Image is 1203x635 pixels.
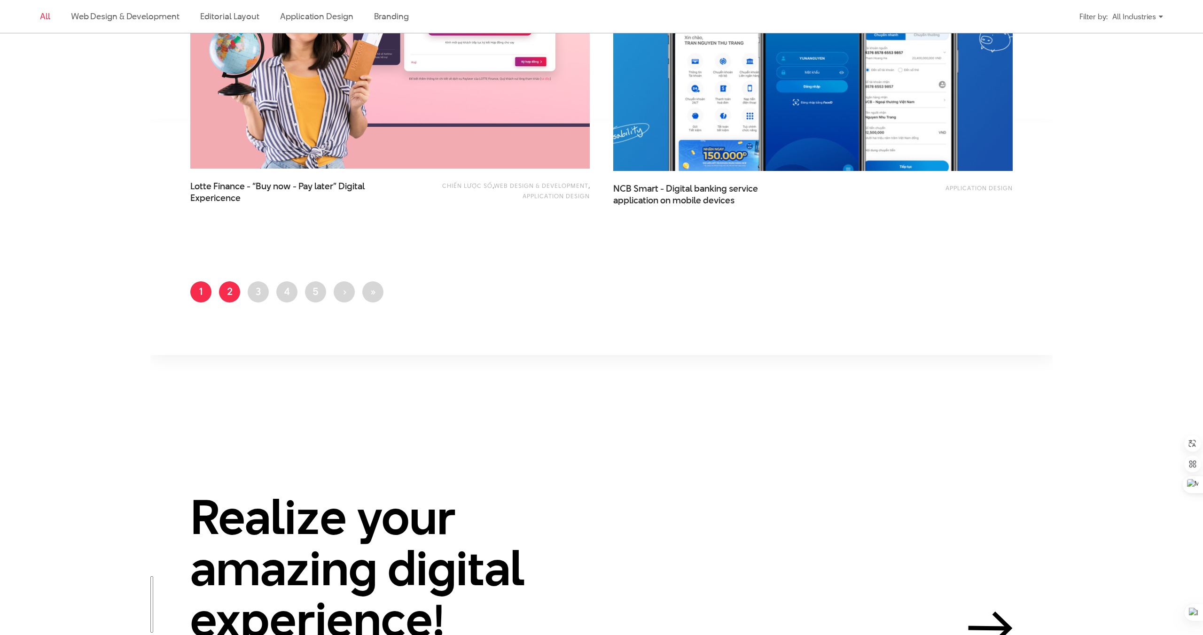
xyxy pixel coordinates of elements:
span: NCB Smart - Digital banking service [613,183,801,206]
a: 3 [248,281,269,302]
span: » [370,284,376,298]
a: Application Design [280,10,353,22]
a: 2 [219,281,240,302]
span: Lotte Finance - “Buy now - Pay later” Digital [190,180,378,204]
a: Editorial Layout [200,10,260,22]
a: Branding [374,10,409,22]
a: NCB Smart - Digital banking serviceapplication on mobile devices [613,183,801,206]
a: 4 [276,281,297,302]
a: 5 [305,281,326,302]
a: Application Design [523,192,590,200]
a: Lotte Finance - “Buy now - Pay later” DigitalExpericence [190,180,378,204]
div: , , [430,180,590,201]
a: Web Design & Development [494,181,588,190]
a: Application Design [945,184,1013,192]
span: application on mobile devices [613,194,734,207]
span: › [343,284,346,298]
a: Chiến lược số [442,181,492,190]
a: Web Design & Development [71,10,180,22]
span: Expericence [190,192,241,204]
